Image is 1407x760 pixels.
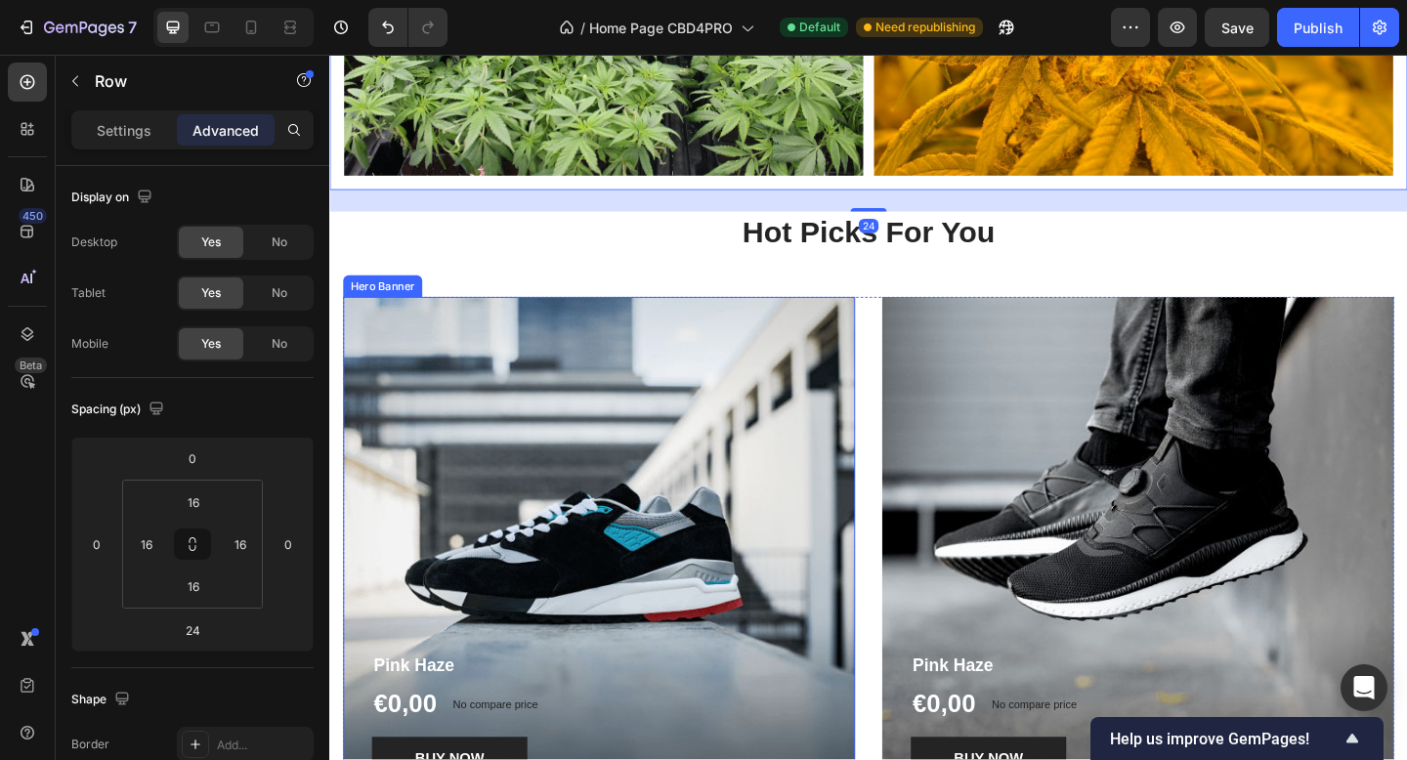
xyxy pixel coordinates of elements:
[329,55,1407,760] iframe: Design area
[1110,727,1364,750] button: Show survey - Help us improve GemPages!
[17,173,1156,215] p: Hot Picks For You
[368,8,448,47] div: Undo/Redo
[201,233,221,251] span: Yes
[192,120,259,141] p: Advanced
[1294,18,1343,38] div: Publish
[1205,8,1269,47] button: Save
[1277,8,1359,47] button: Publish
[95,69,261,93] p: Row
[226,529,255,559] input: 16px
[134,701,227,713] p: No compare price
[97,120,151,141] p: Settings
[174,571,213,601] input: 16px
[799,19,840,36] span: Default
[576,179,597,194] div: 24
[71,397,168,423] div: Spacing (px)
[15,358,47,373] div: Beta
[589,18,733,38] span: Home Page CBD4PRO
[19,243,97,261] div: Hero Banner
[19,208,47,224] div: 450
[128,16,137,39] p: 7
[632,652,1127,680] h1: Pink Haze
[1221,20,1254,36] span: Save
[71,233,117,251] div: Desktop
[875,19,975,36] span: Need republishing
[71,736,109,753] div: Border
[217,737,309,754] div: Add...
[1341,664,1387,711] div: Open Intercom Messenger
[173,443,212,473] input: 0
[201,284,221,302] span: Yes
[720,701,813,713] p: No compare price
[71,335,108,353] div: Mobile
[173,615,212,645] input: 24
[132,529,161,559] input: 16px
[272,233,287,251] span: No
[580,18,585,38] span: /
[201,335,221,353] span: Yes
[632,687,704,726] div: €0,00
[71,687,134,713] div: Shape
[71,284,106,302] div: Tablet
[46,652,540,680] h1: Pink Haze
[1110,730,1341,748] span: Help us improve GemPages!
[174,487,213,517] input: 16px
[272,284,287,302] span: No
[272,335,287,353] span: No
[8,8,146,47] button: 7
[274,529,303,559] input: 0
[71,185,156,211] div: Display on
[82,529,111,559] input: 0
[46,687,118,726] div: €0,00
